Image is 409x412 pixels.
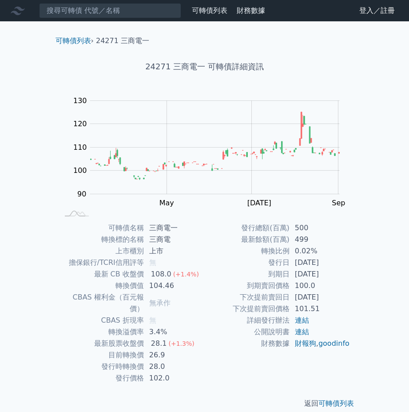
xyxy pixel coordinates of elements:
td: 發行總額(百萬) [205,222,290,234]
td: 發行價格 [59,372,144,384]
td: 發行日 [205,257,290,268]
td: CBAS 權利金（百元報價） [59,292,144,315]
tspan: 130 [73,96,87,105]
td: 28.0 [144,361,205,372]
td: [DATE] [290,292,350,303]
li: › [56,36,94,46]
div: 28.1 [149,338,169,349]
td: 最新股票收盤價 [59,338,144,349]
td: 上市櫃別 [59,245,144,257]
span: 無 [149,258,156,267]
tspan: 90 [77,190,86,198]
a: goodinfo [318,339,349,348]
p: 返回 [48,398,361,409]
a: 財務數據 [237,6,265,15]
td: 可轉債名稱 [59,222,144,234]
td: 三商電一 [144,222,205,234]
td: 轉換溢價率 [59,326,144,338]
a: 財報狗 [295,339,316,348]
span: (+1.4%) [173,271,199,278]
td: 擔保銀行/TCRI信用評等 [59,257,144,268]
a: 登入／註冊 [352,4,402,18]
td: 下次提前賣回日 [205,292,290,303]
span: (+1.3%) [168,340,194,347]
td: 發行時轉換價 [59,361,144,372]
div: 108.0 [149,268,173,280]
a: 可轉債列表 [56,36,91,45]
h1: 24271 三商電一 可轉債詳細資訊 [48,60,361,73]
a: 連結 [295,328,309,336]
td: 轉換比例 [205,245,290,257]
td: 3.4% [144,326,205,338]
g: Chart [69,96,353,225]
li: 24271 三商電一 [96,36,149,46]
td: 上市 [144,245,205,257]
td: [DATE] [290,257,350,268]
td: CBAS 折現率 [59,315,144,326]
td: 102.0 [144,372,205,384]
span: 無 [149,316,156,324]
input: 搜尋可轉債 代號／名稱 [39,3,181,18]
td: 轉換標的名稱 [59,234,144,245]
a: 可轉債列表 [192,6,227,15]
td: 財務數據 [205,338,290,349]
td: 目前轉換價 [59,349,144,361]
tspan: 100 [73,166,87,175]
tspan: May [159,199,174,207]
td: 500 [290,222,350,234]
td: 499 [290,234,350,245]
tspan: 120 [73,120,87,128]
tspan: 110 [73,143,87,152]
td: 100.0 [290,280,350,292]
tspan: [DATE] [247,199,271,207]
a: 連結 [295,316,309,324]
td: 26.9 [144,349,205,361]
td: 詳細發行辦法 [205,315,290,326]
td: 0.02% [290,245,350,257]
td: 公開說明書 [205,326,290,338]
td: 轉換價值 [59,280,144,292]
td: 下次提前賣回價格 [205,303,290,315]
td: 104.46 [144,280,205,292]
td: [DATE] [290,268,350,280]
td: 到期賣回價格 [205,280,290,292]
td: 三商電 [144,234,205,245]
td: 最新餘額(百萬) [205,234,290,245]
tspan: Sep [332,199,345,207]
span: 無承作 [149,299,171,307]
td: , [290,338,350,349]
a: 可轉債列表 [318,399,354,408]
td: 到期日 [205,268,290,280]
td: 最新 CB 收盤價 [59,268,144,280]
td: 101.51 [290,303,350,315]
